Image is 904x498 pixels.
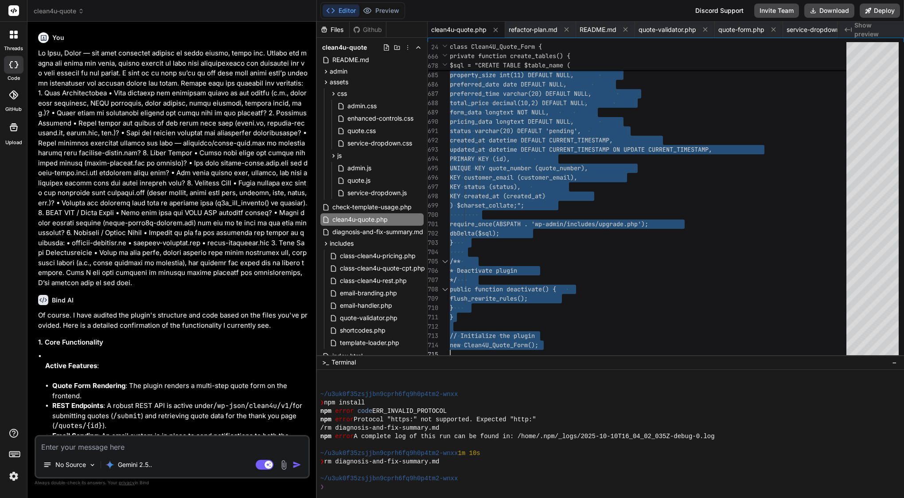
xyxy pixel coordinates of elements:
span: ~/u3uk0f35zsjjbn9cprh6fq9h0p4tm2-wnxx [320,449,458,458]
div: 685 [428,71,438,80]
span: KEY customer_email (customer_email), [450,173,577,181]
div: 687 [428,89,438,98]
span: class Clean4U_Quote_Form { [450,43,542,51]
div: 714 [428,341,438,350]
span: privacy [119,480,135,485]
span: shortcodes.php [339,325,386,336]
li: : An email system is in place to send notifications to both the client and admin upon successful ... [52,431,308,451]
span: clean4u-quote.php [431,25,487,34]
div: 708 [428,285,438,294]
span: , [584,164,588,172]
span: created_at datetime DEFAULT CURRENT_TI [450,136,584,144]
div: 701 [428,220,438,229]
span: MESTAMP ON UPDATE CURRENT_TIMESTAMP, [584,145,712,153]
div: 712 [428,322,438,331]
p: No Source [55,460,86,469]
span: , [584,99,588,107]
span: npm [320,432,331,441]
div: 694 [428,154,438,164]
span: ~/u3uk0f35zsjjbn9cprh6fq9h0p4tm2-wnxx [320,390,458,399]
div: 700 [428,210,438,220]
span: index.html [331,351,363,361]
div: Discord Support [690,4,749,18]
span: status varchar(20) DEFAULT 'pending', [450,127,581,135]
span: total_price decimal(10,2) DEFAULT NULL [450,99,584,107]
span: ❯ [320,458,324,466]
span: error [335,407,354,416]
img: attachment [279,460,289,470]
span: quote-validator.php [339,313,398,323]
button: − [890,355,899,369]
span: ERR_INVALID_PROTOCOL [372,407,447,416]
div: 697 [428,182,438,192]
code: /submit [113,412,141,420]
div: 709 [428,294,438,303]
div: 695 [428,164,438,173]
img: Gemini 2.5 Pro [105,460,114,469]
div: 689 [428,108,438,117]
span: updated_at datetime DEFAULT CURRENT_TI [450,145,584,153]
div: 715 [428,350,438,359]
div: 692 [428,136,438,145]
span: 678 [428,61,438,71]
strong: Email Sending [52,431,98,440]
strong: Active Features [45,361,97,370]
span: } [450,239,453,247]
button: Preview [359,4,403,17]
span: admin.css [347,101,378,111]
span: quote-validator.php [639,25,696,34]
span: npm install [324,399,365,407]
span: quote.js [347,175,371,186]
span: clean4u-quote.php [331,214,389,225]
div: 704 [428,247,438,257]
span: class-clean4u-pricing.php [339,251,417,261]
button: Invite Team [754,4,799,18]
span: error [335,432,354,441]
div: 702 [428,229,438,238]
label: threads [4,45,23,52]
span: pricing_data longtext DEFAULT NULL, [450,118,574,125]
div: 698 [428,192,438,201]
label: code [8,75,20,82]
span: ~/u3uk0f35zsjjbn9cprh6fq9h0p4tm2-wnxx [320,474,458,483]
span: enhanced-controls.css [347,113,414,124]
h6: Bind AI [52,296,74,305]
div: 688 [428,98,438,108]
div: 686 [428,80,438,89]
p: Lo Ipsu, Dolor — sit amet consectet adipisc el seddo eiusmo, tempo inc. Utlabo etd magna ali enim... [38,48,308,288]
span: * Deactivate plugin [450,267,517,274]
div: Files [317,25,349,34]
span: upgrade.php'); [599,220,648,228]
span: ) $charset_collate;"; [450,201,524,209]
span: admin [330,67,347,76]
span: refactor-plan.md [509,25,557,34]
span: css [337,89,347,98]
div: Github [350,25,386,34]
div: 713 [428,331,438,341]
strong: Quote Form Rendering [52,381,125,390]
span: clean4u-quote [34,7,84,16]
span: code [358,407,373,416]
span: UNIQUE KEY quote_number (quote_number) [450,164,584,172]
span: email-handler.php [339,300,393,311]
span: preferred_date date DEFAULT NULL, [450,80,567,88]
div: 711 [428,313,438,322]
code: /wp-json/clean4u/v1/ [213,401,293,410]
span: − [892,358,897,367]
span: ❯ [320,399,324,407]
label: Upload [5,139,22,146]
span: js [337,151,342,160]
span: >_ [322,358,329,367]
div: Click to collapse the range. [439,257,451,266]
li: : The plugin renders a multi-step quote form on the frontend. [52,381,308,401]
div: Click to collapse the range. [439,285,451,294]
span: email-branding.php [339,288,398,298]
span: private function create_tables() { [450,52,570,60]
span: Terminal [331,358,356,367]
img: settings [6,469,21,484]
div: 705 [428,257,438,266]
span: ❯ [320,483,324,491]
h6: You [52,33,64,42]
span: includes [330,239,354,248]
span: assets [330,78,348,86]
